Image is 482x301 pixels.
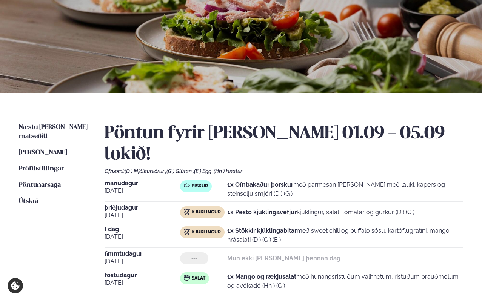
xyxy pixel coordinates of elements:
img: salad.svg [184,275,190,281]
a: Prófílstillingar [19,164,64,174]
a: Útskrá [19,197,38,206]
span: (E ) Egg , [194,168,214,174]
p: kjúklingur, salat, tómatar og gúrkur (D ) (G ) [227,208,414,217]
span: Kjúklingur [192,229,221,235]
span: Kjúklingur [192,209,221,215]
span: Næstu [PERSON_NAME] matseðill [19,124,88,140]
span: --- [191,255,197,261]
div: Ofnæmi: [105,168,463,174]
span: þriðjudagur [105,205,180,211]
span: [DATE] [105,278,180,287]
span: Í dag [105,226,180,232]
img: chicken.svg [184,209,190,215]
span: [DATE] [105,211,180,220]
span: [DATE] [105,186,180,195]
span: Salat [192,275,205,281]
span: [PERSON_NAME] [19,149,67,156]
span: Fiskur [192,183,208,189]
h2: Pöntun fyrir [PERSON_NAME] 01.09 - 05.09 lokið! [105,123,463,165]
p: með hunangsristuðum valhnetum, ristuðum brauðmolum og avókadó (Hn ) (G ) [227,272,463,290]
span: (Hn ) Hnetur [214,168,242,174]
p: með sweet chili og buffalo sósu, kartöflugratíni, mangó hrásalati (D ) (G ) (E ) [227,226,463,244]
span: föstudagur [105,272,180,278]
a: Pöntunarsaga [19,181,61,190]
strong: 1x Stökkir kjúklingabitar [227,227,297,234]
span: [DATE] [105,257,180,266]
span: (G ) Glúten , [166,168,194,174]
span: (D ) Mjólkurvörur , [125,168,166,174]
span: Útskrá [19,198,38,204]
span: mánudagur [105,180,180,186]
img: chicken.svg [184,229,190,235]
a: [PERSON_NAME] [19,148,67,157]
strong: 1x Ofnbakaður þorskur [227,181,293,188]
strong: 1x Mango og rækjusalat [227,273,296,280]
strong: 1x Pesto kjúklingavefjur [227,209,297,216]
span: Pöntunarsaga [19,182,61,188]
p: með parmesan [PERSON_NAME] með lauki, kapers og steinselju smjöri (D ) (G ) [227,180,463,198]
a: Næstu [PERSON_NAME] matseðill [19,123,89,141]
span: Prófílstillingar [19,166,64,172]
span: fimmtudagur [105,251,180,257]
img: fish.svg [184,183,190,189]
a: Cookie settings [8,278,23,293]
strong: Mun ekki [PERSON_NAME] þennan dag [227,255,340,262]
span: [DATE] [105,232,180,241]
